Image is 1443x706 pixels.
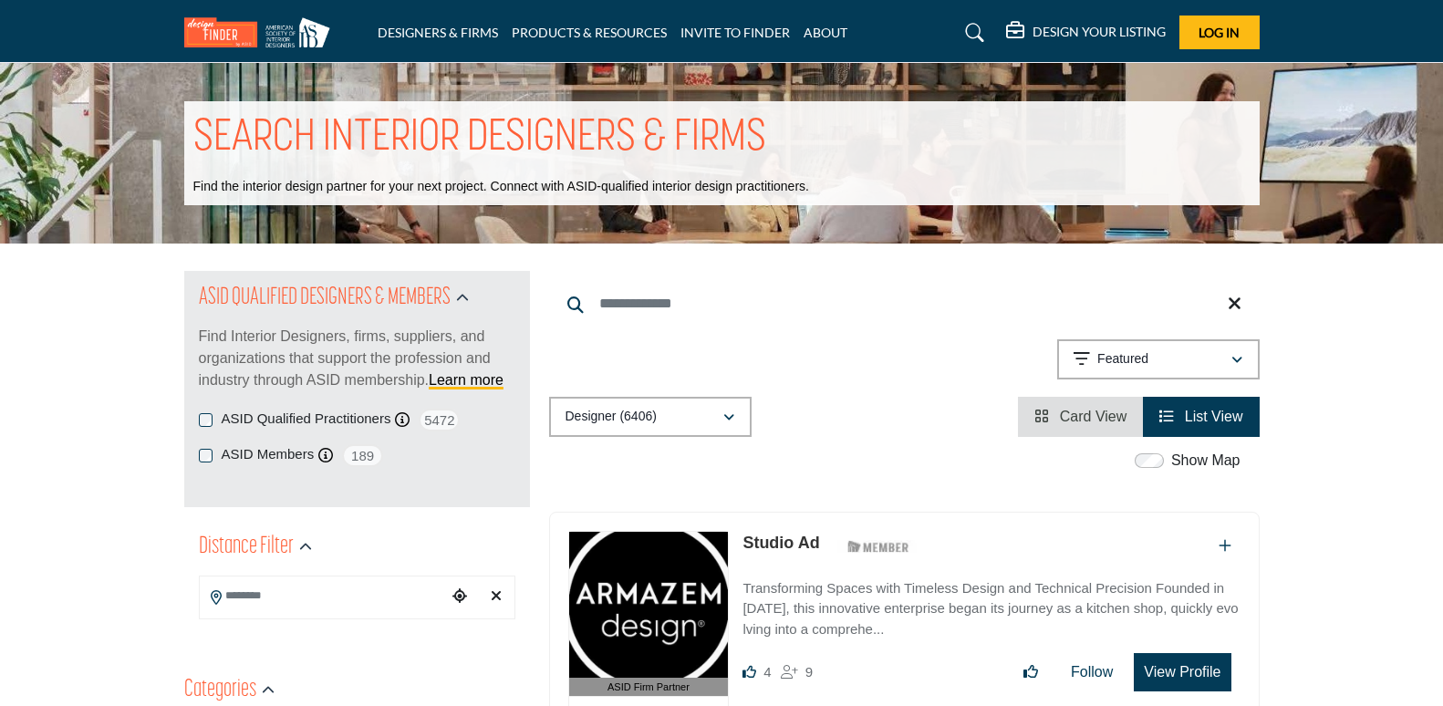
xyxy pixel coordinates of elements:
[549,282,1260,326] input: Search Keyword
[607,680,690,695] span: ASID Firm Partner
[1059,654,1125,690] button: Follow
[342,444,383,467] span: 189
[483,577,510,617] div: Clear search location
[199,282,451,315] h2: ASID QUALIFIED DESIGNERS & MEMBERS
[222,444,315,465] label: ASID Members
[680,25,790,40] a: INVITE TO FINDER
[1179,16,1260,49] button: Log In
[446,577,473,617] div: Choose your current location
[1171,450,1241,472] label: Show Map
[1057,339,1260,379] button: Featured
[193,178,809,196] p: Find the interior design partner for your next project. Connect with ASID-qualified interior desi...
[1006,22,1166,44] div: DESIGN YOUR LISTING
[1143,397,1259,437] li: List View
[804,25,847,40] a: ABOUT
[1060,409,1127,424] span: Card View
[805,664,813,680] span: 9
[742,665,756,679] i: Likes
[763,664,771,680] span: 4
[549,397,752,437] button: Designer (6406)
[742,567,1240,640] a: Transforming Spaces with Timeless Design and Technical Precision Founded in [DATE], this innovati...
[742,531,819,555] p: Studio Ad
[569,532,729,697] a: ASID Firm Partner
[781,661,813,683] div: Followers
[200,578,446,614] input: Search Location
[199,413,213,427] input: ASID Qualified Practitioners checkbox
[429,372,503,388] a: Learn more
[1159,409,1242,424] a: View List
[1033,24,1166,40] h5: DESIGN YOUR LISTING
[837,535,919,558] img: ASID Members Badge Icon
[1034,409,1126,424] a: View Card
[184,17,339,47] img: Site Logo
[193,110,766,167] h1: SEARCH INTERIOR DESIGNERS & FIRMS
[742,578,1240,640] p: Transforming Spaces with Timeless Design and Technical Precision Founded in [DATE], this innovati...
[742,534,819,552] a: Studio Ad
[1097,350,1148,369] p: Featured
[512,25,667,40] a: PRODUCTS & RESOURCES
[199,326,515,391] p: Find Interior Designers, firms, suppliers, and organizations that support the profession and indu...
[1219,538,1231,554] a: Add To List
[1018,397,1143,437] li: Card View
[566,408,657,426] p: Designer (6406)
[1185,409,1243,424] span: List View
[222,409,391,430] label: ASID Qualified Practitioners
[569,532,729,678] img: Studio Ad
[1012,654,1050,690] button: Like listing
[199,531,294,564] h2: Distance Filter
[378,25,498,40] a: DESIGNERS & FIRMS
[1199,25,1240,40] span: Log In
[419,409,460,431] span: 5472
[948,18,996,47] a: Search
[1134,653,1230,691] button: View Profile
[199,449,213,462] input: ASID Members checkbox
